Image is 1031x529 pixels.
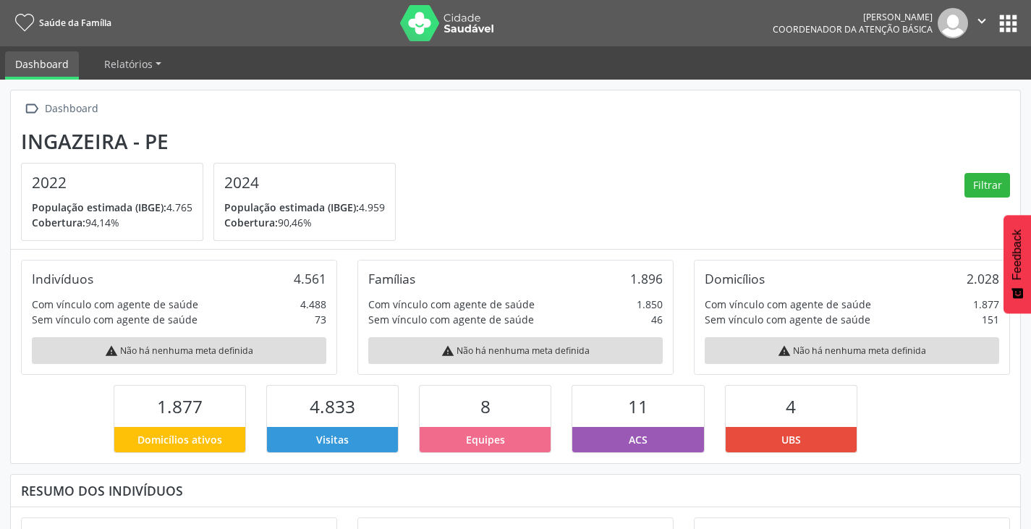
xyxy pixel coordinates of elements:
span: 4.833 [310,394,355,418]
i:  [974,13,990,29]
span: Cobertura: [32,216,85,229]
span: Relatórios [104,57,153,71]
div: Resumo dos indivíduos [21,483,1010,499]
div: Não há nenhuma meta definida [32,337,326,364]
span: Domicílios ativos [137,432,222,447]
div: 4.561 [294,271,326,287]
div: 1.877 [973,297,999,312]
div: Com vínculo com agente de saúde [705,297,871,312]
span: UBS [781,432,801,447]
span: ACS [629,432,648,447]
p: 4.765 [32,200,192,215]
a: Saúde da Família [10,11,111,35]
div: Sem vínculo com agente de saúde [705,312,870,327]
i: warning [441,344,454,357]
div: 151 [982,312,999,327]
p: 94,14% [32,215,192,230]
button:  [968,8,996,38]
p: 4.959 [224,200,385,215]
span: 1.877 [157,394,203,418]
span: População estimada (IBGE): [32,200,166,214]
a: Dashboard [5,51,79,80]
i: warning [105,344,118,357]
span: Equipes [466,432,505,447]
p: 90,46% [224,215,385,230]
button: Feedback - Mostrar pesquisa [1004,215,1031,313]
span: 11 [628,394,648,418]
h4: 2024 [224,174,385,192]
div: Sem vínculo com agente de saúde [368,312,534,327]
div: Com vínculo com agente de saúde [368,297,535,312]
span: Feedback [1011,229,1024,280]
div: 2.028 [967,271,999,287]
div: Dashboard [42,98,101,119]
i: warning [778,344,791,357]
a: Relatórios [94,51,171,77]
span: Visitas [316,432,349,447]
img: img [938,8,968,38]
div: Com vínculo com agente de saúde [32,297,198,312]
button: apps [996,11,1021,36]
button: Filtrar [964,173,1010,198]
div: Domicílios [705,271,765,287]
span: Coordenador da Atenção Básica [773,23,933,35]
i:  [21,98,42,119]
span: Saúde da Família [39,17,111,29]
div: [PERSON_NAME] [773,11,933,23]
a:  Dashboard [21,98,101,119]
div: Não há nenhuma meta definida [705,337,999,364]
div: Sem vínculo com agente de saúde [32,312,198,327]
span: 8 [480,394,491,418]
span: Cobertura: [224,216,278,229]
div: Ingazeira - PE [21,130,406,153]
span: População estimada (IBGE): [224,200,359,214]
div: 1.850 [637,297,663,312]
span: 4 [786,394,796,418]
div: 4.488 [300,297,326,312]
div: 1.896 [630,271,663,287]
div: 73 [315,312,326,327]
div: Famílias [368,271,415,287]
div: Indivíduos [32,271,93,287]
div: Não há nenhuma meta definida [368,337,663,364]
h4: 2022 [32,174,192,192]
div: 46 [651,312,663,327]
